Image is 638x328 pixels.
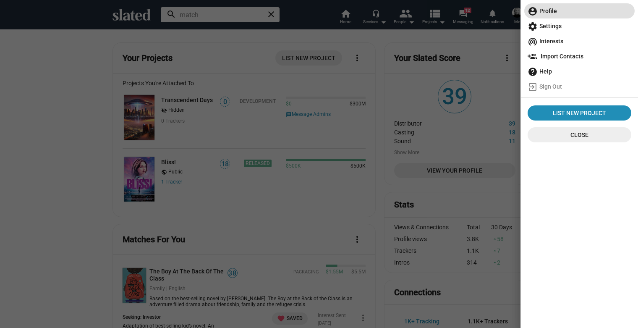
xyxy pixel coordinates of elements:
span: Interests [528,34,631,49]
span: List New Project [531,105,628,121]
a: Settings [524,18,635,34]
a: Interests [524,34,635,49]
span: Settings [528,18,631,34]
mat-icon: exit_to_app [528,82,538,92]
a: List New Project [528,105,631,121]
span: Sign Out [528,79,631,94]
span: Import Contacts [528,49,631,64]
mat-icon: wifi_tethering [528,37,538,47]
a: Import Contacts [524,49,635,64]
a: Profile [524,3,635,18]
button: Close [528,127,631,142]
span: Help [528,64,631,79]
mat-icon: account_circle [528,6,538,16]
span: Close [534,127,625,142]
a: Sign Out [524,79,635,94]
mat-icon: settings [528,21,538,31]
span: Profile [528,3,631,18]
a: Help [524,64,635,79]
mat-icon: help [528,67,538,77]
